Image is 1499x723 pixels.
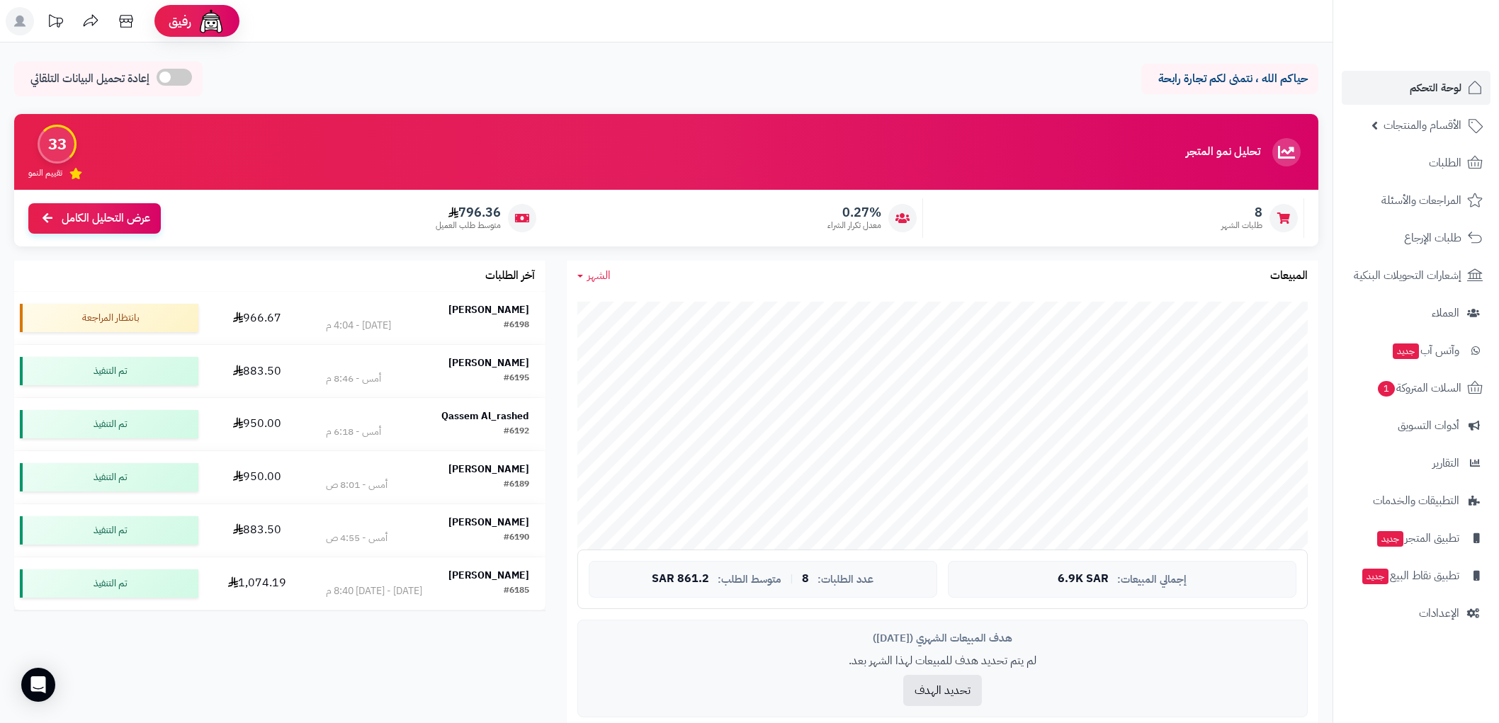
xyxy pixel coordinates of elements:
span: لوحة التحكم [1410,78,1461,98]
span: التقارير [1432,453,1459,473]
td: 883.50 [204,345,310,397]
div: تم التنفيذ [20,357,198,385]
div: تم التنفيذ [20,516,198,545]
a: السلات المتروكة1 [1342,371,1490,405]
span: الإعدادات [1419,603,1459,623]
div: هدف المبيعات الشهري ([DATE]) [589,631,1296,646]
td: 950.00 [204,451,310,503]
span: جديد [1393,343,1419,359]
strong: [PERSON_NAME] [448,302,529,317]
a: المراجعات والأسئلة [1342,183,1490,217]
td: 883.50 [204,504,310,557]
div: [DATE] - 4:04 م [326,319,391,333]
span: معدل تكرار الشراء [827,220,881,232]
span: الشهر [587,267,611,284]
span: تطبيق نقاط البيع [1361,566,1459,586]
span: | [790,574,793,584]
h3: آخر الطلبات [485,270,535,283]
span: أدوات التسويق [1398,416,1459,435]
div: أمس - 6:18 م [326,425,381,439]
a: الشهر [577,268,611,284]
span: إشعارات التحويلات البنكية [1354,266,1461,285]
span: تطبيق المتجر [1376,528,1459,548]
span: العملاء [1432,303,1459,323]
div: أمس - 8:01 ص [326,478,388,492]
strong: [PERSON_NAME] [448,568,529,583]
div: #6195 [504,372,529,386]
a: تطبيق المتجرجديد [1342,521,1490,555]
div: #6192 [504,425,529,439]
div: أمس - 4:55 ص [326,531,388,545]
div: #6190 [504,531,529,545]
span: رفيق [169,13,191,30]
img: logo-2.png [1403,35,1486,64]
img: ai-face.png [197,7,225,35]
span: 1 [1378,381,1395,397]
strong: Qassem Al_rashed [441,409,529,423]
span: المراجعات والأسئلة [1381,190,1461,210]
span: 0.27% [827,205,881,220]
div: تم التنفيذ [20,569,198,598]
strong: [PERSON_NAME] [448,355,529,370]
a: الإعدادات [1342,596,1490,630]
span: 796.36 [436,205,501,220]
td: 966.67 [204,292,310,344]
span: إعادة تحميل البيانات التلقائي [30,71,149,87]
div: تم التنفيذ [20,463,198,491]
div: بانتظار المراجعة [20,304,198,332]
a: تطبيق نقاط البيعجديد [1342,559,1490,593]
div: تم التنفيذ [20,410,198,438]
a: طلبات الإرجاع [1342,221,1490,255]
span: تقييم النمو [28,167,62,179]
a: التقارير [1342,446,1490,480]
a: العملاء [1342,296,1490,330]
h3: المبيعات [1270,270,1308,283]
div: #6185 [504,584,529,598]
span: التطبيقات والخدمات [1373,491,1459,511]
a: تحديثات المنصة [38,7,73,39]
span: 8 [1221,205,1262,220]
td: 950.00 [204,398,310,450]
a: لوحة التحكم [1342,71,1490,105]
strong: [PERSON_NAME] [448,462,529,477]
span: متوسط طلب العميل [436,220,501,232]
div: #6189 [504,478,529,492]
p: حياكم الله ، نتمنى لكم تجارة رابحة [1152,71,1308,87]
span: طلبات الشهر [1221,220,1262,232]
td: 1,074.19 [204,557,310,610]
span: وآتس آب [1391,341,1459,360]
div: Open Intercom Messenger [21,668,55,702]
span: الأقسام والمنتجات [1384,115,1461,135]
div: أمس - 8:46 م [326,372,381,386]
a: وآتس آبجديد [1342,334,1490,368]
span: جديد [1362,569,1388,584]
a: الطلبات [1342,146,1490,180]
span: الطلبات [1429,153,1461,173]
span: عدد الطلبات: [818,574,873,586]
span: عرض التحليل الكامل [62,210,150,227]
span: إجمالي المبيعات: [1117,574,1187,586]
span: متوسط الطلب: [718,574,781,586]
span: 8 [802,573,809,586]
a: عرض التحليل الكامل [28,203,161,234]
div: [DATE] - [DATE] 8:40 م [326,584,422,598]
a: إشعارات التحويلات البنكية [1342,258,1490,292]
div: #6198 [504,319,529,333]
button: تحديد الهدف [903,675,982,706]
a: أدوات التسويق [1342,409,1490,443]
span: السلات المتروكة [1376,378,1461,398]
strong: [PERSON_NAME] [448,515,529,530]
a: التطبيقات والخدمات [1342,484,1490,518]
span: 861.2 SAR [652,573,709,586]
p: لم يتم تحديد هدف للمبيعات لهذا الشهر بعد. [589,653,1296,669]
h3: تحليل نمو المتجر [1186,146,1260,159]
span: جديد [1377,531,1403,547]
span: 6.9K SAR [1058,573,1109,586]
span: طلبات الإرجاع [1404,228,1461,248]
